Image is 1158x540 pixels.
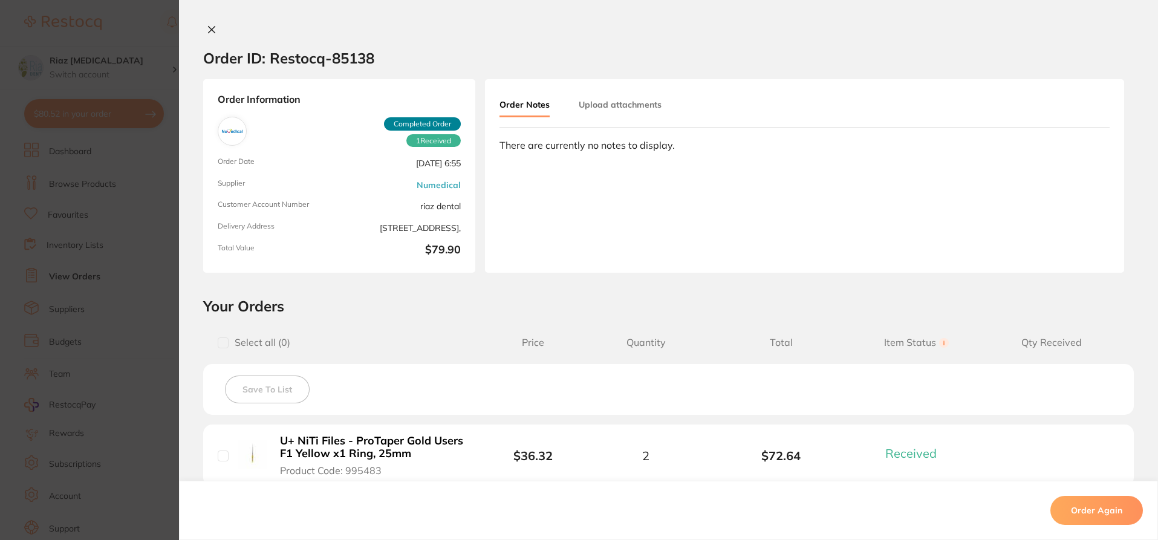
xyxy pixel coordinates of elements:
button: Order Notes [499,94,550,117]
span: Item Status [849,337,984,348]
span: Customer Account Number [218,200,334,212]
b: U+ NiTi Files - ProTaper Gold Users F1 Yellow x1 Ring, 25mm [280,435,467,460]
button: U+ NiTi Files - ProTaper Gold Users F1 Yellow x1 Ring, 25mm Product Code: 995483 [276,434,470,477]
span: Quantity [578,337,714,348]
b: $72.64 [714,449,849,463]
b: $79.90 [344,244,461,258]
h2: Order ID: Restocq- 85138 [203,49,374,67]
img: Numedical [221,120,244,143]
a: Numedical [417,180,461,190]
span: 2 [642,449,649,463]
span: Delivery Address [218,222,334,234]
span: Received [406,134,461,148]
span: Select all ( 0 ) [229,337,290,348]
button: Save To List [225,376,310,403]
span: [DATE] 6:55 [344,157,461,169]
button: Upload attachments [579,94,662,115]
strong: Order Information [218,94,461,107]
span: Total Value [218,244,334,258]
span: Completed Order [384,117,461,131]
span: Price [488,337,578,348]
span: Total [714,337,849,348]
span: [STREET_ADDRESS], [344,222,461,234]
span: Product Code: 995483 [280,465,382,476]
span: Supplier [218,179,334,191]
b: $36.32 [513,448,553,463]
span: riaz dental [344,200,461,212]
span: Qty Received [984,337,1119,348]
img: U+ NiTi Files - ProTaper Gold Users F1 Yellow x1 Ring, 25mm [238,440,267,469]
span: Received [885,446,937,461]
button: Order Again [1050,496,1143,525]
h2: Your Orders [203,297,1134,315]
button: Received [882,446,951,461]
span: Order Date [218,157,334,169]
div: There are currently no notes to display. [499,140,1110,151]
